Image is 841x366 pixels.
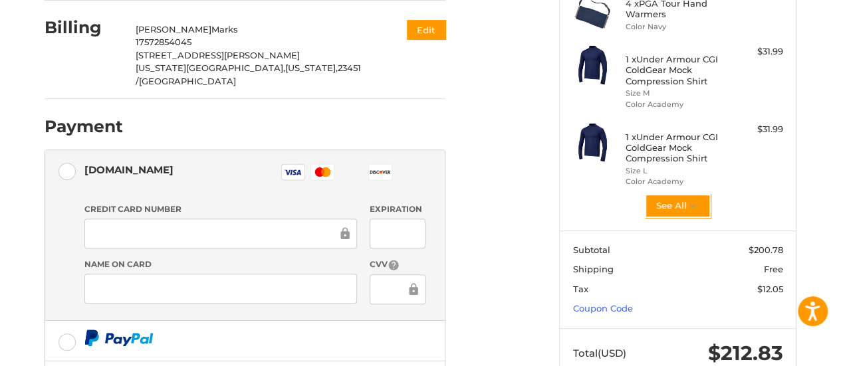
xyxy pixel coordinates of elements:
img: PayPal icon [84,329,154,346]
label: Credit Card Number [84,203,357,215]
span: Subtotal [573,244,610,255]
li: Size L [626,165,727,177]
li: Size M [626,88,727,99]
span: [US_STATE], [285,62,338,73]
h4: 1 x Under Armour CGI ColdGear Mock Compression Shirt [626,132,727,164]
li: Color Navy [626,21,727,33]
span: Total (USD) [573,347,626,359]
h4: 1 x Under Armour CGI ColdGear Mock Compression Shirt [626,54,727,86]
span: Free [764,264,783,274]
span: $12.05 [757,284,783,294]
span: [GEOGRAPHIC_DATA] [139,76,236,86]
li: Color Academy [626,176,727,187]
label: CVV [370,258,425,271]
span: $200.78 [749,244,783,255]
button: See All [645,194,711,218]
span: [US_STATE][GEOGRAPHIC_DATA], [136,62,285,73]
span: Marks [211,24,238,35]
span: Shipping [573,264,614,274]
span: $212.83 [708,341,783,365]
label: Expiration [370,203,425,215]
span: 23451 / [136,62,361,86]
span: [STREET_ADDRESS][PERSON_NAME] [136,50,300,60]
div: $31.99 [731,45,783,58]
button: Edit [407,20,445,39]
label: Name on Card [84,258,357,270]
span: Tax [573,284,588,294]
a: Coupon Code [573,303,633,314]
div: $31.99 [731,123,783,136]
div: [DOMAIN_NAME] [84,159,174,181]
li: Color Academy [626,99,727,110]
h2: Payment [45,116,123,137]
span: 17572854045 [136,37,191,47]
h2: Billing [45,17,122,38]
span: [PERSON_NAME] [136,24,211,35]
